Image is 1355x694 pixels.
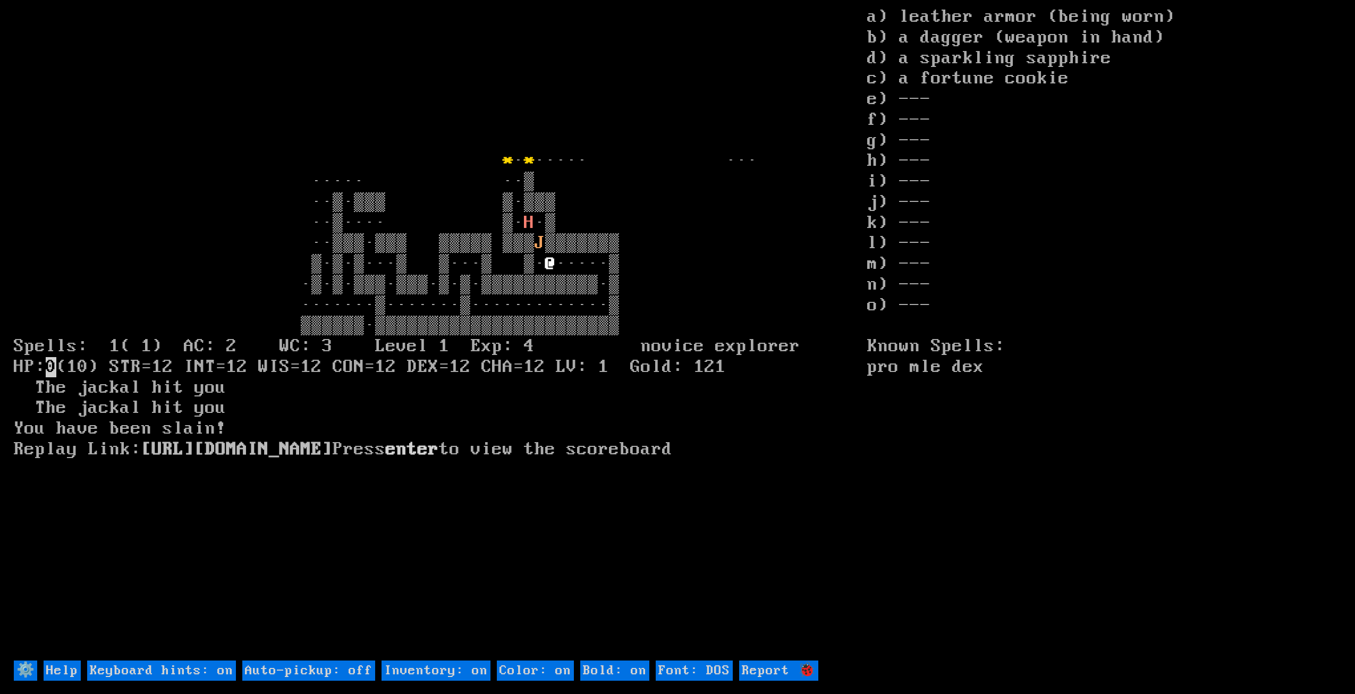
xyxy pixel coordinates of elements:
font: H [524,213,535,233]
a: [URL][DOMAIN_NAME] [141,439,333,460]
input: Font: DOS [656,661,733,681]
larn: · ····· ··· ····· ··▒ ··▒·▒▒▒ ▒·▒▒▒ ··▒···· ▒· ·▒ ··▒▒▒·▒▒▒ ▒▒▒▒▒ ▒▒▒ ▒▒▒▒▒▒▒ ▒·▒·▒···▒ ▒···▒ ▒· ... [14,7,868,659]
input: Keyboard hints: on [87,661,236,681]
stats: a) leather armor (being worn) b) a dagger (weapon in hand) d) a sparkling sapphire c) a fortune c... [867,7,1342,659]
input: Color: on [497,661,574,681]
font: J [535,233,545,253]
input: Bold: on [580,661,649,681]
input: Inventory: on [382,661,490,681]
input: ⚙️ [14,661,37,681]
mark: 0 [46,357,56,377]
input: Auto-pickup: off [242,661,375,681]
input: Help [44,661,81,681]
input: Report 🐞 [739,661,818,681]
b: enter [386,439,439,460]
font: @ [545,254,556,274]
